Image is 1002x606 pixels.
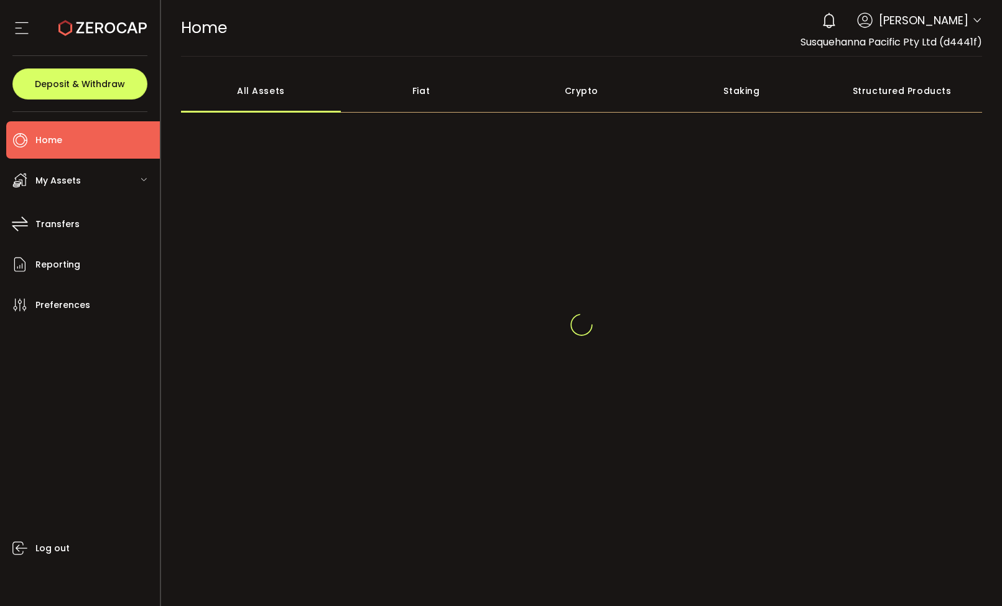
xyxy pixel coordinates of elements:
[35,256,80,274] span: Reporting
[181,69,341,113] div: All Assets
[35,215,80,233] span: Transfers
[501,69,662,113] div: Crypto
[800,35,982,49] span: Susquehanna Pacific Pty Ltd (d4441f)
[341,69,501,113] div: Fiat
[662,69,822,113] div: Staking
[181,17,227,39] span: Home
[35,172,81,190] span: My Assets
[35,296,90,314] span: Preferences
[879,12,968,29] span: [PERSON_NAME]
[35,539,70,557] span: Log out
[35,80,125,88] span: Deposit & Withdraw
[35,131,62,149] span: Home
[12,68,147,100] button: Deposit & Withdraw
[822,69,982,113] div: Structured Products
